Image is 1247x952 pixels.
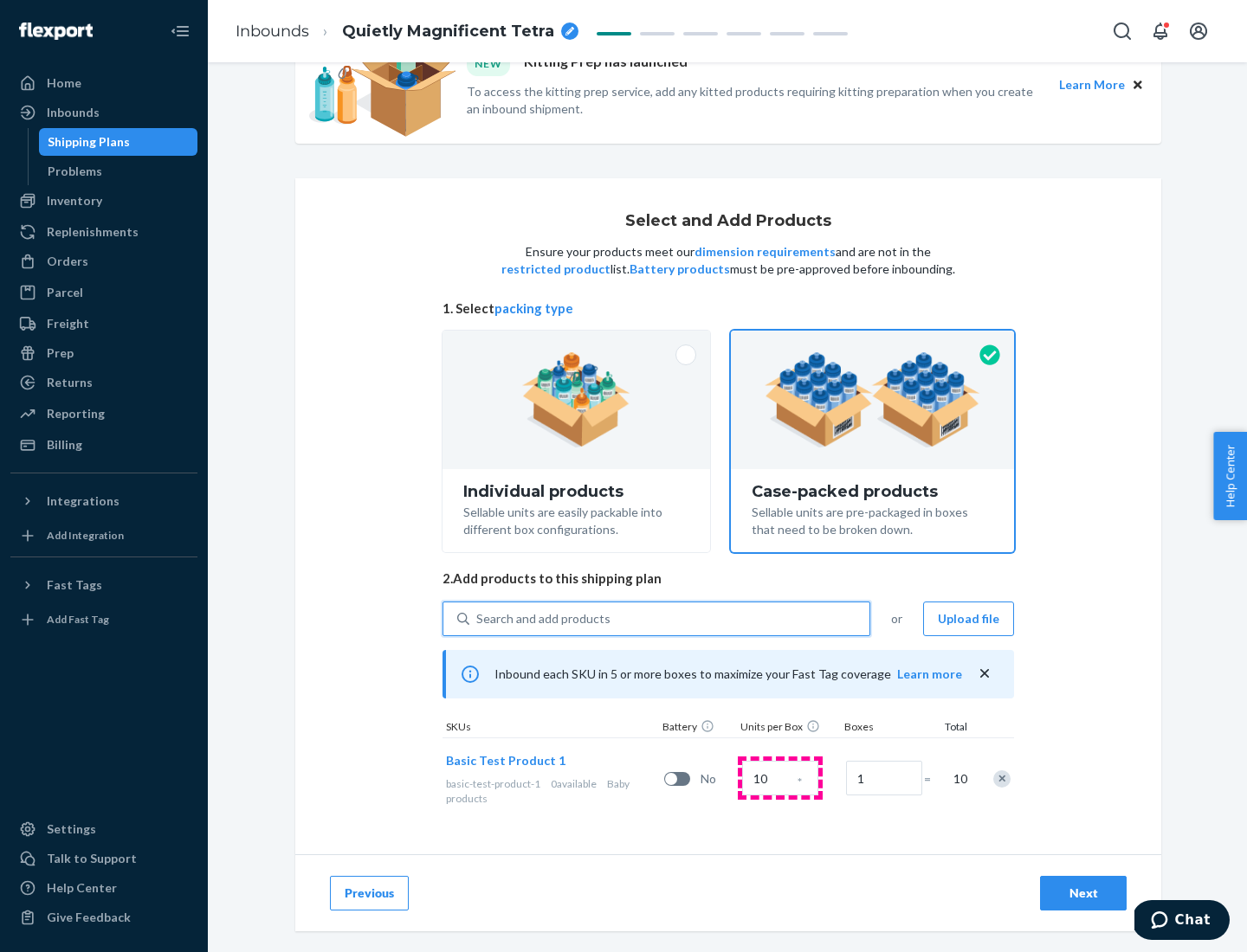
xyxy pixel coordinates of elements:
[976,665,993,683] button: close
[897,666,962,683] button: Learn more
[342,21,554,43] span: Quietly Magnificent Tetra
[47,576,102,594] div: Fast Tags
[10,845,197,872] button: Talk to Support
[10,815,197,843] a: Settings
[500,243,957,278] p: Ensure your products meet our and are not in the list. must be pre-approved before inbounding.
[10,310,197,338] a: Freight
[1181,14,1216,48] button: Open account menu
[47,374,93,391] div: Returns
[765,352,980,447] img: case-pack.59cecea509d18c883b923b81aeac6d0b.png
[467,52,510,75] div: NEW
[19,23,93,40] img: Flexport logo
[10,571,197,599] button: Fast Tags
[10,400,197,428] a: Reporting
[923,601,1014,636] button: Upload file
[752,500,993,538] div: Sellable units are pre-packaged in boxes that need to be broken down.
[891,610,902,627] span: or
[752,483,993,500] div: Case-packed products
[841,719,927,737] div: Boxes
[494,299,573,318] button: packing type
[47,909,131,926] div: Give Feedback
[48,133,130,151] div: Shipping Plans
[10,487,197,515] button: Integrations
[1143,14,1178,48] button: Open notifications
[222,6,592,57] ol: breadcrumbs
[10,904,197,931] button: Give Feedback
[522,352,630,447] img: individual-pack.facf35554cb0f1810c75b2bd6df2d64e.png
[47,315,89,332] div: Freight
[467,83,1043,118] p: To access the kitting prep service, add any kitted products requiring kitting preparation when yo...
[524,52,688,75] p: Kitting Prep has launched
[47,850,137,867] div: Talk to Support
[330,876,409,910] button: Previous
[1059,75,1125,94] button: Learn More
[1055,884,1112,902] div: Next
[443,650,1014,698] div: Inbound each SKU in 5 or more boxes to maximize your Fast Tag coverage
[701,770,735,788] span: No
[10,279,197,306] a: Parcel
[47,74,81,92] div: Home
[236,22,309,41] a: Inbounds
[47,436,82,453] div: Billing
[501,261,611,278] button: restricted product
[924,770,941,788] span: =
[446,753,565,768] span: Basic Test Product 1
[742,761,818,795] input: Case Quantity
[443,569,1014,588] span: 2. Add products to this shipping plan
[446,777,540,790] span: basic-test-product-1
[47,405,105,422] div: Reporting
[695,243,836,261] button: dimension requirements
[1128,75,1147,94] button: Close
[1040,876,1127,910] button: Next
[10,248,197,275] a: Orders
[1105,14,1140,48] button: Open Search Box
[659,719,737,737] div: Battery
[47,612,109,627] div: Add Fast Tag
[47,223,139,241] div: Replenishments
[1134,900,1230,943] iframe: Opens a widget where you can chat to one of our agents
[625,213,831,230] h1: Select and Add Products
[630,261,730,278] button: Battery products
[10,522,197,550] a: Add Integration
[551,777,597,790] span: 0 available
[446,776,657,806] div: Baby products
[10,218,197,246] a: Replenishments
[39,128,198,156] a: Shipping Plans
[163,14,197,48] button: Close Navigation
[993,770,1011,788] div: Remove Item
[48,163,102,180] div: Problems
[47,284,83,301] div: Parcel
[47,820,96,838] div: Settings
[1213,432,1247,520] button: Help Center
[47,253,88,270] div: Orders
[10,69,197,97] a: Home
[10,874,197,902] a: Help Center
[10,99,197,126] a: Inbounds
[10,606,197,634] a: Add Fast Tag
[443,299,1014,318] span: 1. Select
[10,431,197,459] a: Billing
[463,500,689,538] div: Sellable units are easily packable into different box configurations.
[39,158,198,185] a: Problems
[846,761,922,795] input: Number of boxes
[476,610,611,627] div: Search and add products
[737,719,841,737] div: Units per Box
[47,104,100,121] div: Inbounds
[47,492,120,510] div: Integrations
[10,187,197,215] a: Inventory
[463,483,689,500] div: Individual products
[446,752,565,769] button: Basic Test Product 1
[47,192,102,209] div: Inventory
[950,770,967,788] span: 10
[47,528,124,543] div: Add Integration
[927,719,971,737] div: Total
[10,339,197,367] a: Prep
[47,344,74,362] div: Prep
[10,369,197,396] a: Returns
[47,879,117,897] div: Help Center
[443,719,659,737] div: SKUs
